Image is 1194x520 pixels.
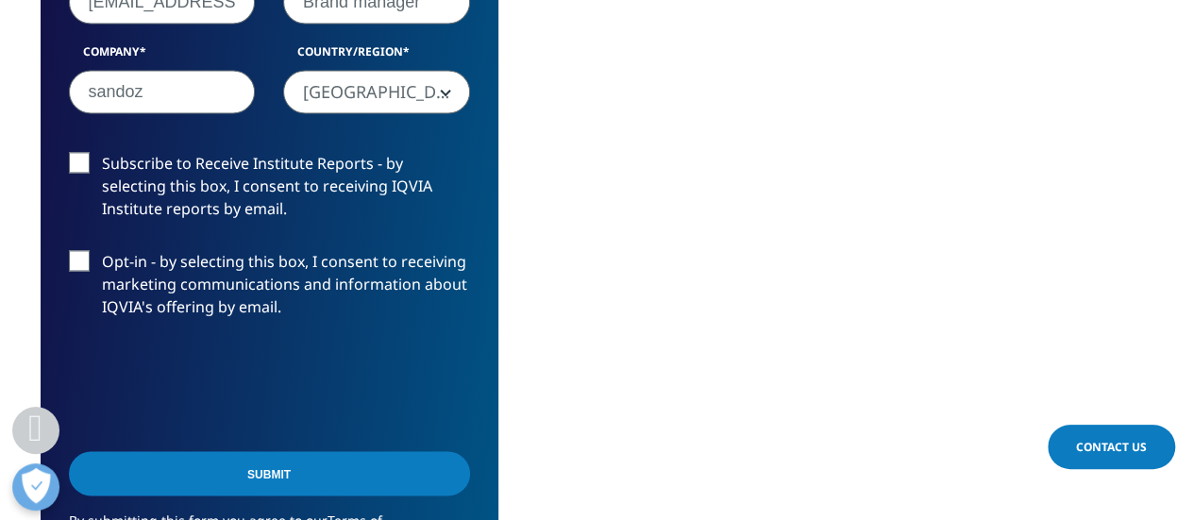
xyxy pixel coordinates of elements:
span: Contact Us [1076,439,1147,455]
iframe: reCAPTCHA [69,348,356,422]
label: Subscribe to Receive Institute Reports - by selecting this box, I consent to receiving IQVIA Inst... [69,152,470,230]
button: Open Preferences [12,463,59,511]
label: Opt-in - by selecting this box, I consent to receiving marketing communications and information a... [69,250,470,328]
a: Contact Us [1048,425,1175,469]
label: Company [69,43,256,70]
span: Algeria [283,70,470,113]
input: Submit [69,451,470,495]
label: Country/Region [283,43,470,70]
span: Algeria [284,71,469,114]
